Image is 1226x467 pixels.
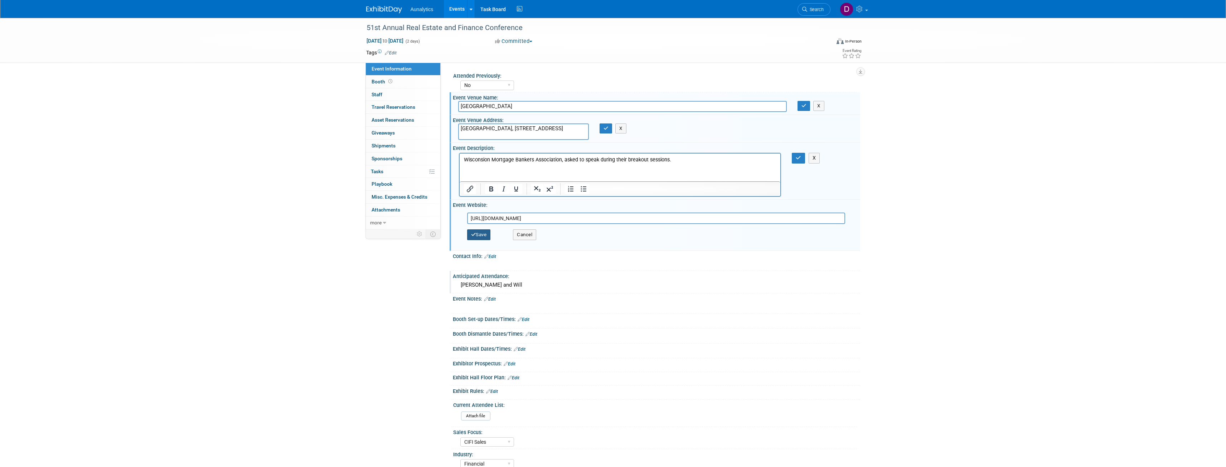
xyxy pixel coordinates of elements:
[453,372,860,381] div: Exhibit Hall Floor Plan:
[366,217,440,229] a: more
[372,130,395,136] span: Giveaways
[366,191,440,203] a: Misc. Expenses & Credits
[504,361,515,366] a: Edit
[366,140,440,152] a: Shipments
[366,152,440,165] a: Sponsorships
[371,169,383,174] span: Tasks
[385,50,397,55] a: Edit
[366,6,402,13] img: ExhibitDay
[544,184,556,194] button: Superscript
[453,251,860,260] div: Contact Info:
[467,213,845,224] input: Enter URL
[453,400,857,409] div: Current Attendee List:
[372,104,415,110] span: Travel Reservations
[372,156,402,161] span: Sponsorships
[366,165,440,178] a: Tasks
[615,123,626,133] button: X
[486,389,498,394] a: Edit
[453,293,860,303] div: Event Notes:
[840,3,853,16] img: Dan Fenech
[372,194,427,200] span: Misc. Expenses & Credits
[366,114,440,126] a: Asset Reservations
[809,153,820,163] button: X
[453,358,860,368] div: Exhibitor Prospectus:
[458,279,855,291] div: [PERSON_NAME] and Will
[453,314,860,323] div: Booth Set-up Dates/Times:
[366,101,440,113] a: Travel Reservations
[467,229,491,240] button: Save
[845,39,862,44] div: In-Person
[372,117,414,123] span: Asset Reservations
[372,79,394,84] span: Booth
[372,143,396,149] span: Shipments
[372,181,392,187] span: Playbook
[510,184,522,194] button: Underline
[798,3,830,16] a: Search
[366,63,440,75] a: Event Information
[453,271,860,280] div: Anticipated Attendance:
[485,184,497,194] button: Bold
[366,49,397,56] td: Tags
[807,7,824,12] span: Search
[493,38,535,45] button: Committed
[366,127,440,139] a: Giveaways
[366,38,404,44] span: [DATE] [DATE]
[788,37,862,48] div: Event Format
[453,449,857,458] div: Industry:
[460,154,781,181] iframe: Rich Text Area
[387,79,394,84] span: Booth not reserved yet
[531,184,543,194] button: Subscript
[366,178,440,190] a: Playbook
[837,38,844,44] img: Format-Inperson.png
[366,204,440,216] a: Attachments
[577,184,590,194] button: Bullet list
[508,375,519,380] a: Edit
[372,207,400,213] span: Attachments
[813,101,824,111] button: X
[513,229,536,240] button: Cancel
[366,76,440,88] a: Booth
[366,88,440,101] a: Staff
[453,386,860,395] div: Exhibit Rules:
[364,21,820,34] div: 51st Annual Real Estate and Finance Conference
[453,115,860,124] div: Event Venue Address:
[498,184,510,194] button: Italic
[372,92,382,97] span: Staff
[453,70,857,79] div: Attended Previously:
[453,329,860,338] div: Booth Dismantle Dates/Times:
[842,49,861,53] div: Event Rating
[525,332,537,337] a: Edit
[413,229,426,239] td: Personalize Event Tab Strip
[565,184,577,194] button: Numbered list
[426,229,440,239] td: Toggle Event Tabs
[484,297,496,302] a: Edit
[518,317,529,322] a: Edit
[453,200,860,209] div: Event Website:
[453,143,860,152] div: Event Description:
[453,344,860,353] div: Exhibit Hall Dates/Times:
[382,38,388,44] span: to
[484,254,496,259] a: Edit
[370,220,382,225] span: more
[405,39,420,44] span: (2 days)
[372,66,412,72] span: Event Information
[514,347,525,352] a: Edit
[453,427,857,436] div: Sales Focus:
[453,92,860,101] div: Event Venue Name:
[411,6,433,12] span: Aunalytics
[464,184,476,194] button: Insert/edit link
